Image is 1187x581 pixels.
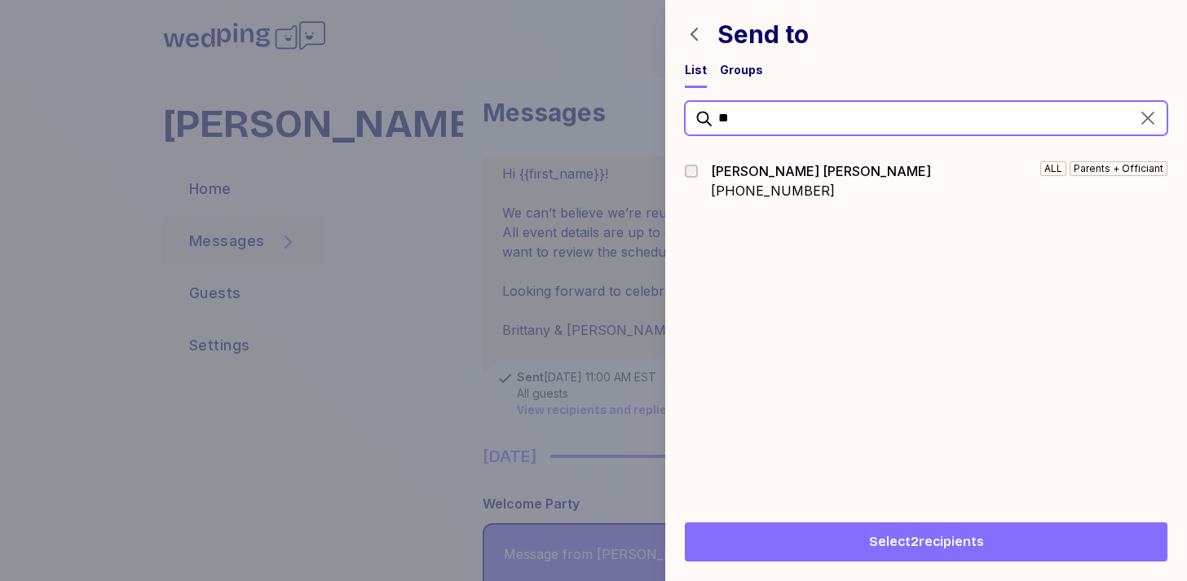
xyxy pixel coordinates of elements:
[1040,161,1066,176] div: ALL
[711,161,931,181] div: [PERSON_NAME] [PERSON_NAME]
[1070,161,1167,176] div: Parents + Officiant
[869,532,984,552] span: Select 2 recipients
[717,20,809,49] h1: Send to
[685,522,1167,561] button: Select2recipients
[711,181,931,200] div: [PHONE_NUMBER]
[685,62,707,78] div: List
[720,62,763,78] div: Groups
